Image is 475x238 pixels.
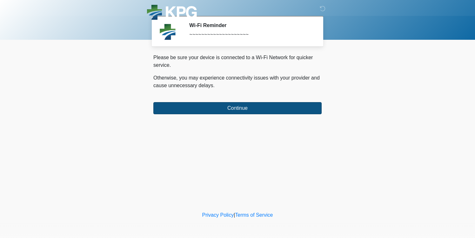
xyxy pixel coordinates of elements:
a: Terms of Service [235,212,273,218]
p: Please be sure your device is connected to a Wi-Fi Network for quicker service. [153,54,322,69]
a: Privacy Policy [202,212,234,218]
div: ~~~~~~~~~~~~~~~~~~~~ [189,31,312,38]
button: Continue [153,102,322,114]
img: KPG Healthcare Logo [147,5,197,22]
img: Agent Avatar [158,22,177,41]
span: . [213,83,215,88]
a: | [234,212,235,218]
p: Otherwise, you may experience connectivity issues with your provider and cause unnecessary delays [153,74,322,89]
